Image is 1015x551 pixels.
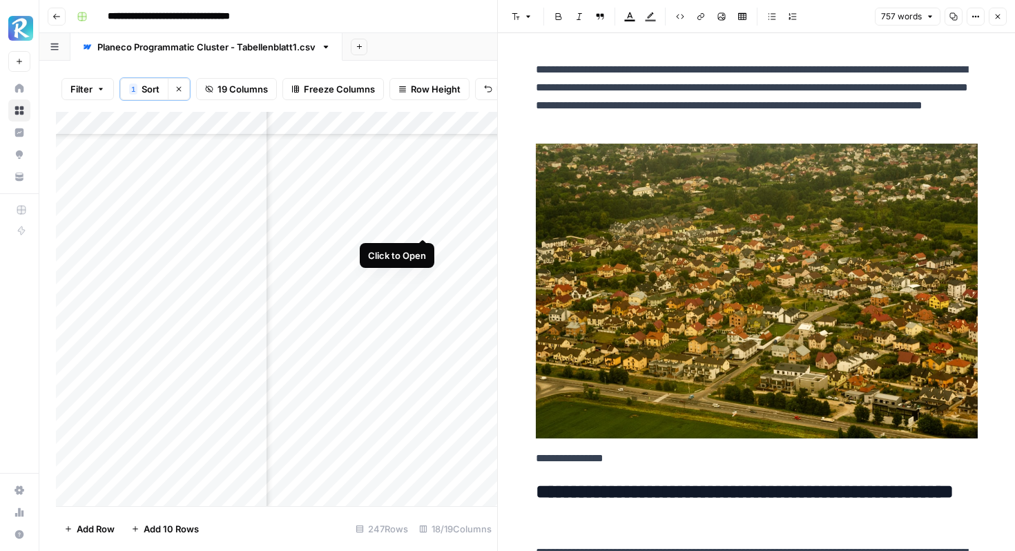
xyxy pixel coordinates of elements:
button: Filter [61,78,114,100]
a: Usage [8,501,30,523]
a: Insights [8,122,30,144]
button: Row Height [389,78,470,100]
img: Radyant Logo [8,16,33,41]
button: Help + Support [8,523,30,545]
a: Your Data [8,166,30,188]
span: Add 10 Rows [144,522,199,536]
div: 18/19 Columns [414,518,497,540]
span: 1 [131,84,135,95]
a: Settings [8,479,30,501]
a: Planeco Programmatic Cluster - Tabellenblatt1.csv [70,33,342,61]
button: Workspace: Radyant [8,11,30,46]
button: 19 Columns [196,78,277,100]
div: 247 Rows [350,518,414,540]
a: Home [8,77,30,99]
span: Filter [70,82,93,96]
span: 19 Columns [217,82,268,96]
a: Browse [8,99,30,122]
a: Opportunities [8,144,30,166]
button: Add 10 Rows [123,518,207,540]
div: Click to Open [368,249,426,262]
div: 1 [129,84,137,95]
button: Add Row [56,518,123,540]
span: Sort [142,82,159,96]
span: 757 words [881,10,922,23]
span: Row Height [411,82,461,96]
span: Freeze Columns [304,82,375,96]
span: Add Row [77,522,115,536]
button: Freeze Columns [282,78,384,100]
div: Planeco Programmatic Cluster - Tabellenblatt1.csv [97,40,316,54]
button: 1Sort [120,78,168,100]
button: Undo [475,78,529,100]
button: 757 words [875,8,940,26]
